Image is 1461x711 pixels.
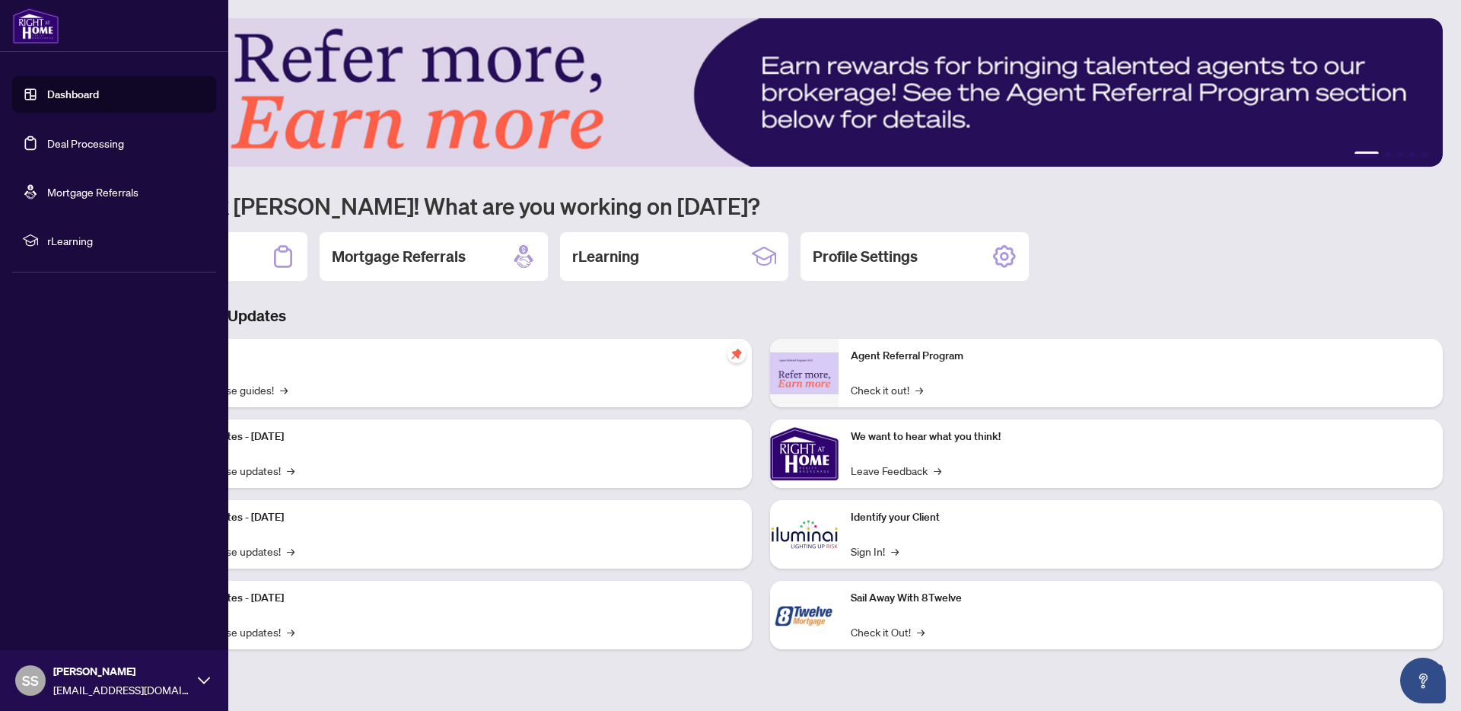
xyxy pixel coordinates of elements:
[851,462,941,479] a: Leave Feedback→
[287,543,294,560] span: →
[1421,151,1428,158] button: 5
[47,185,138,199] a: Mortgage Referrals
[160,509,740,526] p: Platform Updates - [DATE]
[915,381,923,398] span: →
[47,136,124,150] a: Deal Processing
[1385,151,1391,158] button: 2
[160,348,740,365] p: Self-Help
[770,500,839,569] img: Identify your Client
[934,462,941,479] span: →
[727,345,746,363] span: pushpin
[12,8,59,44] img: logo
[851,348,1431,365] p: Agent Referral Program
[851,590,1431,607] p: Sail Away With 8Twelve
[287,623,294,640] span: →
[1397,151,1403,158] button: 3
[813,246,918,267] h2: Profile Settings
[47,232,205,249] span: rLearning
[770,352,839,394] img: Agent Referral Program
[332,246,466,267] h2: Mortgage Referrals
[1400,658,1446,703] button: Open asap
[1409,151,1415,158] button: 4
[79,305,1443,327] h3: Brokerage & Industry Updates
[47,88,99,101] a: Dashboard
[851,543,899,560] a: Sign In!→
[53,681,190,698] span: [EMAIL_ADDRESS][DOMAIN_NAME]
[280,381,288,398] span: →
[287,462,294,479] span: →
[891,543,899,560] span: →
[770,581,839,649] img: Sail Away With 8Twelve
[851,623,925,640] a: Check it Out!→
[160,590,740,607] p: Platform Updates - [DATE]
[770,419,839,488] img: We want to hear what you think!
[851,429,1431,445] p: We want to hear what you think!
[917,623,925,640] span: →
[851,509,1431,526] p: Identify your Client
[53,663,190,680] span: [PERSON_NAME]
[1354,151,1379,158] button: 1
[79,191,1443,220] h1: Welcome back [PERSON_NAME]! What are you working on [DATE]?
[851,381,923,398] a: Check it out!→
[79,18,1443,167] img: Slide 0
[572,246,639,267] h2: rLearning
[160,429,740,445] p: Platform Updates - [DATE]
[22,670,39,691] span: SS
